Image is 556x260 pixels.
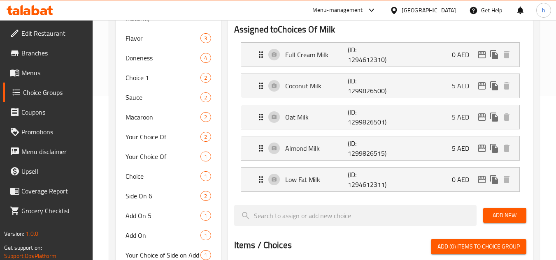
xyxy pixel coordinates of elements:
[200,33,211,43] div: Choices
[126,250,200,260] span: Your Choice of Side on Add
[26,228,38,239] span: 1.0.0
[116,186,221,206] div: Side On 62
[200,132,211,142] div: Choices
[116,206,221,225] div: Add On 51
[126,211,200,221] span: Add On 5
[500,80,513,92] button: delete
[348,45,390,64] p: (ID: 1294612310)
[3,63,93,83] a: Menus
[348,170,390,189] p: (ID: 1294612311)
[500,48,513,61] button: delete
[201,192,210,200] span: 2
[241,74,519,98] div: Expand
[241,43,519,67] div: Expand
[3,201,93,221] a: Grocery Checklist
[285,175,348,184] p: Low Fat Milk
[285,112,348,122] p: Oat Milk
[116,107,221,127] div: Macaroon2
[500,111,513,123] button: delete
[437,242,520,252] span: Add (0) items to choice group
[116,166,221,186] div: Choice1
[234,205,477,226] input: search
[241,168,519,191] div: Expand
[500,173,513,186] button: delete
[200,230,211,240] div: Choices
[200,92,211,102] div: Choices
[234,70,526,101] li: Expand
[3,142,93,161] a: Menu disclaimer
[21,166,86,176] span: Upsell
[126,73,200,83] span: Choice 1
[4,242,42,253] span: Get support on:
[3,83,93,102] a: Choice Groups
[116,68,221,87] div: Choice 12
[3,122,93,142] a: Promotions
[116,127,221,147] div: Your Choice Of2
[542,6,545,15] span: h
[116,147,221,166] div: Your Choice Of1
[488,142,500,154] button: duplicate
[476,48,488,61] button: edit
[483,208,526,223] button: Add New
[126,112,200,122] span: Macaroon
[201,74,210,82] span: 2
[452,175,476,184] p: 0 AED
[200,211,211,221] div: Choices
[234,23,526,36] h2: Assigned to Choices Of Milk
[285,143,348,153] p: Almond Milk
[116,48,221,68] div: Doneness4
[3,161,93,181] a: Upsell
[126,33,200,43] span: Flavor
[402,6,456,15] div: [GEOGRAPHIC_DATA]
[200,53,211,63] div: Choices
[201,212,210,220] span: 1
[234,133,526,164] li: Expand
[201,35,210,42] span: 3
[126,132,200,142] span: Your Choice Of
[241,136,519,160] div: Expand
[452,81,476,91] p: 5 AED
[21,48,86,58] span: Branches
[431,239,526,254] button: Add (0) items to choice group
[490,210,520,221] span: Add New
[452,143,476,153] p: 5 AED
[126,92,200,102] span: Sauce
[126,4,200,23] span: Your Choice Of Egg Maturity
[201,54,210,62] span: 4
[3,102,93,122] a: Coupons
[285,50,348,60] p: Full Cream Milk
[201,94,210,101] span: 2
[116,28,221,48] div: Flavor3
[200,171,211,181] div: Choices
[21,186,86,196] span: Coverage Report
[126,152,200,161] span: Your Choice Of
[234,39,526,70] li: Expand
[200,152,211,161] div: Choices
[126,171,200,181] span: Choice
[476,142,488,154] button: edit
[312,5,363,15] div: Menu-management
[3,181,93,201] a: Coverage Report
[3,23,93,43] a: Edit Restaurant
[4,228,24,239] span: Version:
[476,80,488,92] button: edit
[452,50,476,60] p: 0 AED
[488,48,500,61] button: duplicate
[126,53,200,63] span: Doneness
[348,107,390,127] p: (ID: 1299826501)
[200,191,211,201] div: Choices
[241,105,519,129] div: Expand
[201,173,210,180] span: 1
[21,68,86,78] span: Menus
[201,232,210,239] span: 1
[476,111,488,123] button: edit
[285,81,348,91] p: Coconut Milk
[3,43,93,63] a: Branches
[488,111,500,123] button: duplicate
[116,225,221,245] div: Add On1
[234,239,292,251] h2: Items / Choices
[201,133,210,141] span: 2
[452,112,476,122] p: 5 AED
[21,107,86,117] span: Coupons
[234,164,526,195] li: Expand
